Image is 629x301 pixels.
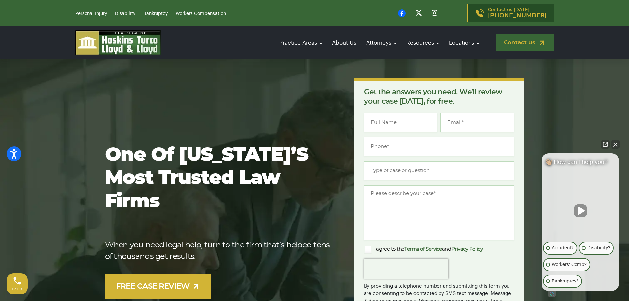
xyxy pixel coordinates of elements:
[75,11,107,16] a: Personal Injury
[440,113,514,132] input: Email*
[75,30,161,55] img: logo
[364,245,483,253] label: I agree to the and
[552,277,578,285] p: Bankruptcy?
[364,113,437,132] input: Full Name
[403,33,442,52] a: Resources
[364,87,514,106] p: Get the answers you need. We’ll review your case [DATE], for free.
[601,140,610,149] a: Open direct chat
[276,33,326,52] a: Practice Areas
[12,287,22,291] span: Call us
[446,33,483,52] a: Locations
[105,240,333,263] p: When you need legal help, turn to the firm that’s helped tens of thousands get results.
[496,34,554,51] a: Contact us
[364,161,514,180] input: Type of case or question
[404,247,442,252] a: Terms of Service
[363,33,400,52] a: Attorneys
[105,274,211,299] a: FREE CASE REVIEW
[364,137,514,156] input: Phone*
[467,4,554,22] a: Contact us [DATE][PHONE_NUMBER]
[329,33,360,52] a: About Us
[587,244,610,252] p: Disability?
[542,158,619,169] div: 👋🏼 How can I help you?
[143,11,168,16] a: Bankruptcy
[488,8,546,19] p: Contact us [DATE]
[552,261,587,269] p: Workers' Comp?
[192,282,200,291] img: arrow-up-right-light.svg
[451,247,483,252] a: Privacy Policy
[552,244,574,252] p: Accident?
[176,11,226,16] a: Workers Compensation
[548,291,556,297] a: Open intaker chat
[115,11,135,16] a: Disability
[574,204,587,217] button: Unmute video
[488,12,546,19] span: [PHONE_NUMBER]
[364,259,448,279] iframe: reCAPTCHA
[105,144,333,213] h1: One of [US_STATE]’s most trusted law firms
[611,140,620,149] button: Close Intaker Chat Widget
